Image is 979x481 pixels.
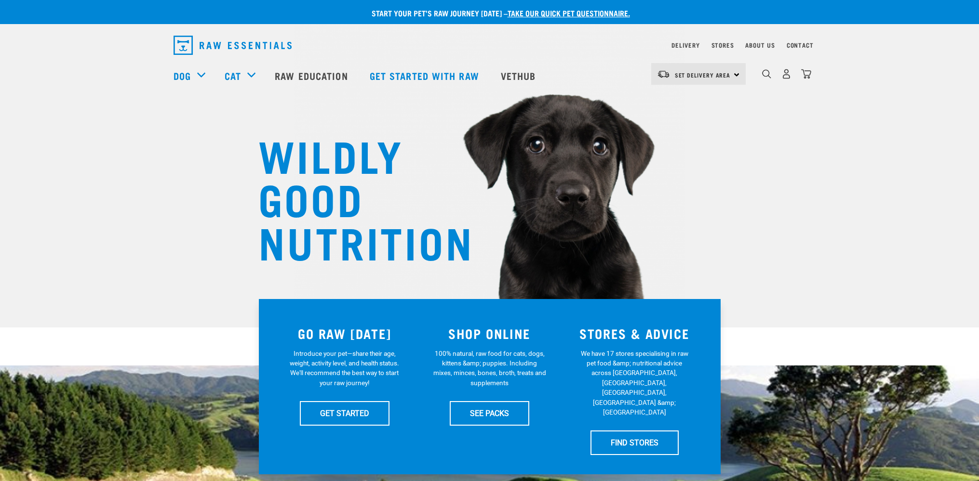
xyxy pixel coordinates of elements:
a: Vethub [491,56,548,95]
img: home-icon-1@2x.png [762,69,771,78]
img: van-moving.png [657,70,670,78]
h3: STORES & ADVICE [568,326,701,341]
p: 100% natural, raw food for cats, dogs, kittens &amp; puppies. Including mixes, minces, bones, bro... [433,349,546,388]
a: Get started with Raw [360,56,491,95]
a: take our quick pet questionnaire. [508,11,630,15]
a: Dog [174,68,191,83]
p: Introduce your pet—share their age, weight, activity level, and health status. We'll recommend th... [288,349,401,388]
img: Raw Essentials Logo [174,36,292,55]
a: Stores [711,43,734,47]
span: Set Delivery Area [675,73,731,77]
a: Contact [787,43,814,47]
a: Cat [225,68,241,83]
img: user.png [781,69,791,79]
p: We have 17 stores specialising in raw pet food &amp; nutritional advice across [GEOGRAPHIC_DATA],... [578,349,691,417]
a: Raw Education [265,56,360,95]
img: home-icon@2x.png [801,69,811,79]
a: GET STARTED [300,401,389,425]
nav: dropdown navigation [166,32,814,59]
h1: WILDLY GOOD NUTRITION [258,132,451,262]
h3: GO RAW [DATE] [278,326,412,341]
a: SEE PACKS [450,401,529,425]
h3: SHOP ONLINE [423,326,556,341]
a: About Us [745,43,775,47]
a: Delivery [671,43,699,47]
a: FIND STORES [590,430,679,455]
